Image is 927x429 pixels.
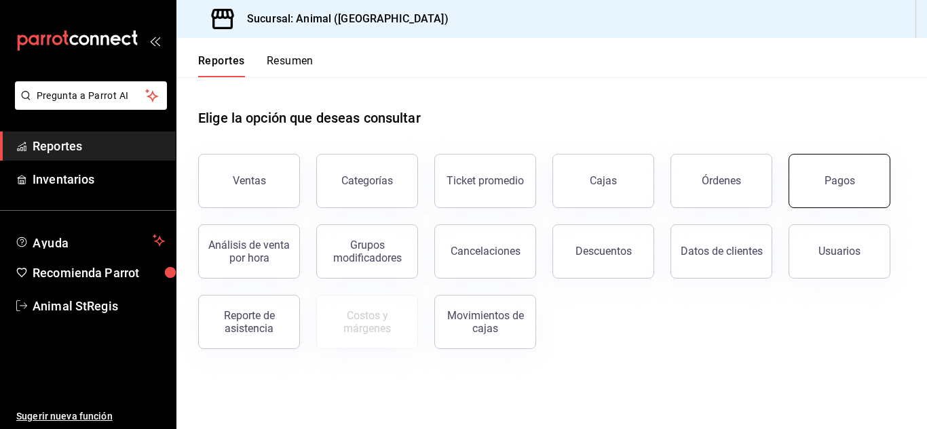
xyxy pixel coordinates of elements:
button: open_drawer_menu [149,35,160,46]
button: Ticket promedio [434,154,536,208]
div: Grupos modificadores [325,239,409,264]
button: Pregunta a Parrot AI [15,81,167,110]
div: Ventas [233,174,266,187]
button: Órdenes [670,154,772,208]
span: Animal StRegis [33,297,165,315]
button: Grupos modificadores [316,224,418,279]
button: Usuarios [789,224,890,279]
a: Pregunta a Parrot AI [10,98,167,113]
div: Costos y márgenes [325,309,409,335]
div: Reporte de asistencia [207,309,291,335]
div: Categorías [341,174,393,187]
button: Datos de clientes [670,224,772,279]
span: Recomienda Parrot [33,264,165,282]
span: Sugerir nueva función [16,409,165,424]
div: Cancelaciones [451,245,521,258]
div: Análisis de venta por hora [207,239,291,264]
button: Contrata inventarios para ver este reporte [316,295,418,349]
div: Movimientos de cajas [443,309,527,335]
button: Análisis de venta por hora [198,224,300,279]
button: Reportes [198,54,245,77]
button: Cajas [552,154,654,208]
button: Descuentos [552,224,654,279]
h1: Elige la opción que deseas consultar [198,108,421,128]
span: Pregunta a Parrot AI [37,89,146,103]
h3: Sucursal: Animal ([GEOGRAPHIC_DATA]) [236,11,449,27]
span: Inventarios [33,170,165,188]
button: Reporte de asistencia [198,295,300,349]
button: Categorías [316,154,418,208]
div: Datos de clientes [681,245,763,258]
div: Pagos [825,174,855,187]
button: Pagos [789,154,890,208]
span: Reportes [33,137,165,155]
button: Movimientos de cajas [434,295,536,349]
button: Resumen [267,54,314,77]
div: navigation tabs [198,54,314,77]
button: Ventas [198,154,300,208]
div: Cajas [590,174,617,187]
span: Ayuda [33,232,147,249]
div: Ticket promedio [447,174,524,187]
div: Órdenes [702,174,741,187]
div: Usuarios [818,245,860,258]
button: Cancelaciones [434,224,536,279]
div: Descuentos [575,245,632,258]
